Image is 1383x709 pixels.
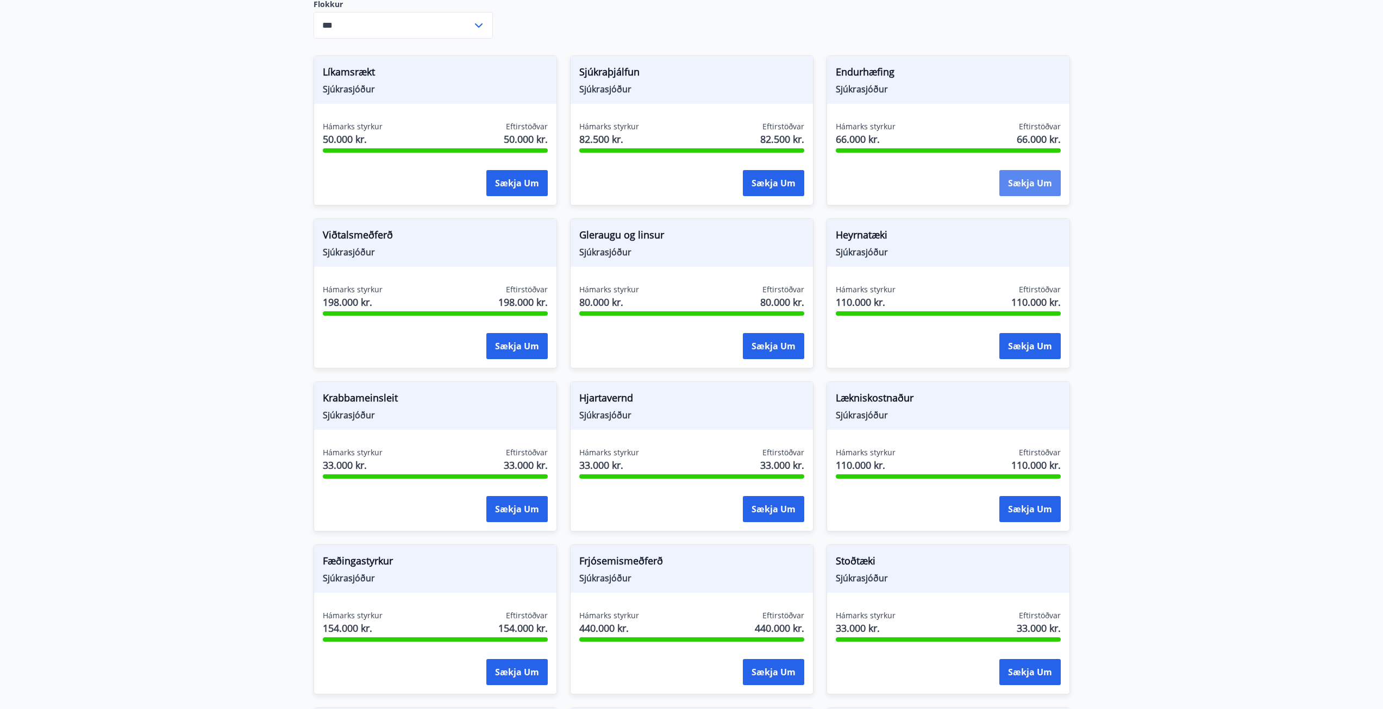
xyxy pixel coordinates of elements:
[762,121,804,132] span: Eftirstöðvar
[760,295,804,309] span: 80.000 kr.
[506,284,548,295] span: Eftirstöðvar
[743,333,804,359] button: Sækja um
[498,295,548,309] span: 198.000 kr.
[579,246,804,258] span: Sjúkrasjóður
[323,65,548,83] span: Líkamsrækt
[836,458,896,472] span: 110.000 kr.
[579,121,639,132] span: Hámarks styrkur
[762,447,804,458] span: Eftirstöðvar
[579,228,804,246] span: Gleraugu og linsur
[836,83,1061,95] span: Sjúkrasjóður
[323,621,383,635] span: 154.000 kr.
[1011,295,1061,309] span: 110.000 kr.
[999,496,1061,522] button: Sækja um
[323,228,548,246] span: Viðtalsmeðferð
[1019,610,1061,621] span: Eftirstöðvar
[323,572,548,584] span: Sjúkrasjóður
[836,554,1061,572] span: Stoðtæki
[760,132,804,146] span: 82.500 kr.
[579,65,804,83] span: Sjúkraþjálfun
[743,170,804,196] button: Sækja um
[579,554,804,572] span: Frjósemismeðferð
[323,246,548,258] span: Sjúkrasjóður
[323,610,383,621] span: Hámarks styrkur
[836,228,1061,246] span: Heyrnatæki
[504,458,548,472] span: 33.000 kr.
[1011,458,1061,472] span: 110.000 kr.
[579,391,804,409] span: Hjartavernd
[579,295,639,309] span: 80.000 kr.
[579,572,804,584] span: Sjúkrasjóður
[836,572,1061,584] span: Sjúkrasjóður
[506,610,548,621] span: Eftirstöðvar
[836,284,896,295] span: Hámarks styrkur
[579,83,804,95] span: Sjúkrasjóður
[323,554,548,572] span: Fæðingastyrkur
[498,621,548,635] span: 154.000 kr.
[1019,284,1061,295] span: Eftirstöðvar
[486,659,548,685] button: Sækja um
[836,409,1061,421] span: Sjúkrasjóður
[579,284,639,295] span: Hámarks styrkur
[999,333,1061,359] button: Sækja um
[1019,121,1061,132] span: Eftirstöðvar
[836,246,1061,258] span: Sjúkrasjóður
[999,659,1061,685] button: Sækja um
[1017,132,1061,146] span: 66.000 kr.
[323,121,383,132] span: Hámarks styrkur
[323,295,383,309] span: 198.000 kr.
[323,132,383,146] span: 50.000 kr.
[1017,621,1061,635] span: 33.000 kr.
[836,121,896,132] span: Hámarks styrkur
[579,447,639,458] span: Hámarks styrkur
[579,621,639,635] span: 440.000 kr.
[486,333,548,359] button: Sækja um
[323,458,383,472] span: 33.000 kr.
[755,621,804,635] span: 440.000 kr.
[836,65,1061,83] span: Endurhæfing
[579,458,639,472] span: 33.000 kr.
[506,447,548,458] span: Eftirstöðvar
[579,132,639,146] span: 82.500 kr.
[504,132,548,146] span: 50.000 kr.
[836,391,1061,409] span: Lækniskostnaður
[579,610,639,621] span: Hámarks styrkur
[743,659,804,685] button: Sækja um
[323,83,548,95] span: Sjúkrasjóður
[762,610,804,621] span: Eftirstöðvar
[323,409,548,421] span: Sjúkrasjóður
[762,284,804,295] span: Eftirstöðvar
[999,170,1061,196] button: Sækja um
[486,170,548,196] button: Sækja um
[323,447,383,458] span: Hámarks styrkur
[836,295,896,309] span: 110.000 kr.
[506,121,548,132] span: Eftirstöðvar
[836,132,896,146] span: 66.000 kr.
[579,409,804,421] span: Sjúkrasjóður
[836,610,896,621] span: Hámarks styrkur
[1019,447,1061,458] span: Eftirstöðvar
[486,496,548,522] button: Sækja um
[760,458,804,472] span: 33.000 kr.
[323,391,548,409] span: Krabbameinsleit
[836,621,896,635] span: 33.000 kr.
[743,496,804,522] button: Sækja um
[323,284,383,295] span: Hámarks styrkur
[836,447,896,458] span: Hámarks styrkur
